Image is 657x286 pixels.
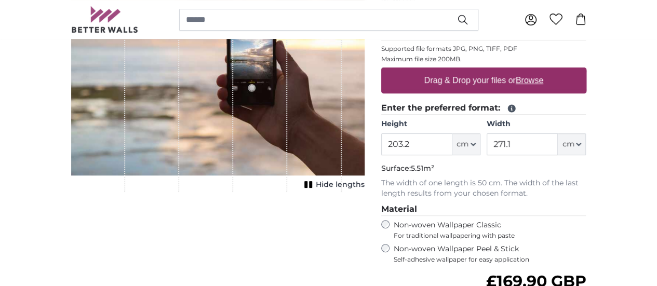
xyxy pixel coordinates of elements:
[394,220,586,240] label: Non-woven Wallpaper Classic
[516,76,543,85] u: Browse
[71,6,139,33] img: Betterwalls
[394,244,586,264] label: Non-woven Wallpaper Peel & Stick
[457,139,468,149] span: cm
[381,203,586,216] legend: Material
[394,255,586,264] span: Self-adhesive wallpaper for easy application
[558,133,586,155] button: cm
[411,164,434,173] span: 5.51m²
[394,231,586,240] span: For traditional wallpapering with paste
[487,119,586,129] label: Width
[381,178,586,199] p: The width of one length is 50 cm. The width of the last length results from your chosen format.
[381,164,586,174] p: Surface:
[420,70,547,91] label: Drag & Drop your files or
[381,102,586,115] legend: Enter the preferred format:
[562,139,574,149] span: cm
[381,55,586,63] p: Maximum file size 200MB.
[381,119,480,129] label: Height
[381,45,586,53] p: Supported file formats JPG, PNG, TIFF, PDF
[452,133,480,155] button: cm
